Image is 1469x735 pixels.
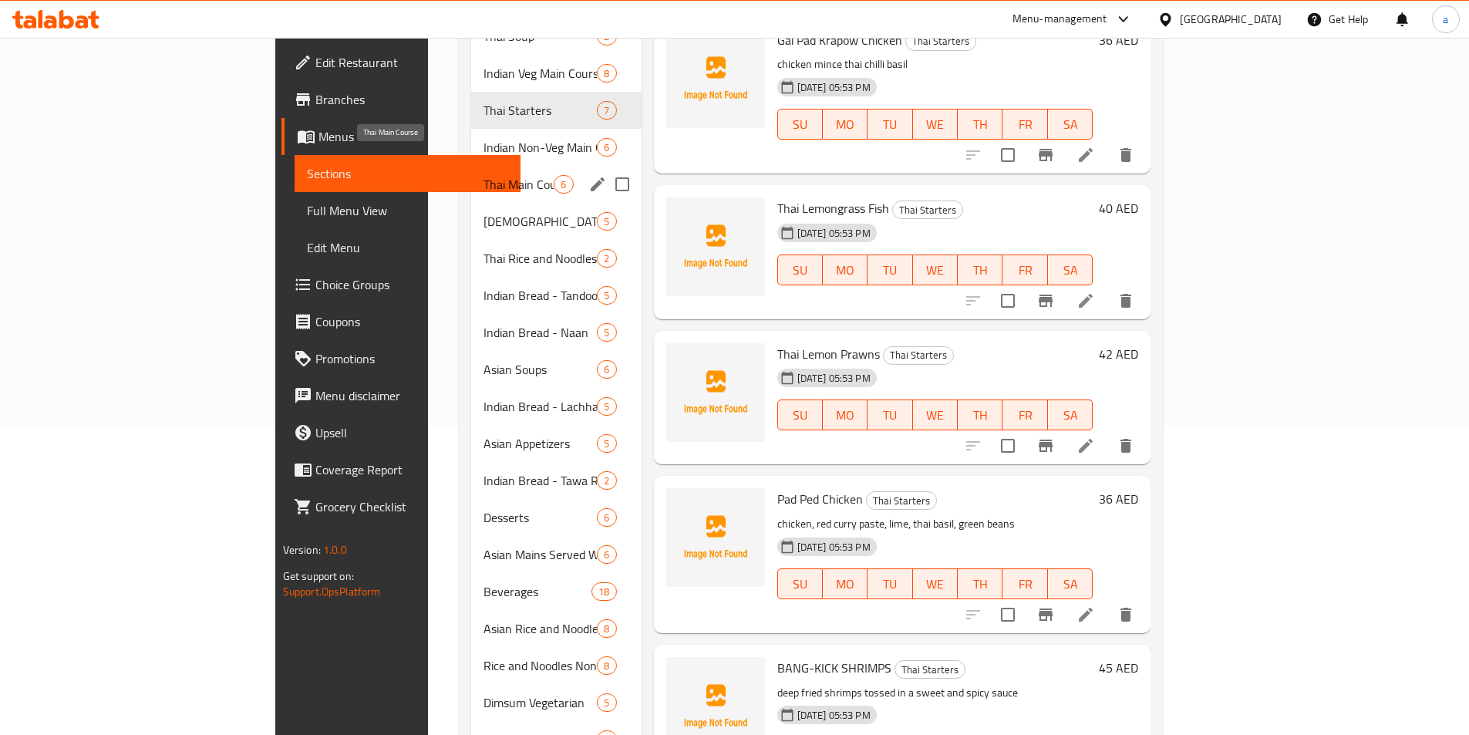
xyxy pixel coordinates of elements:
div: items [597,545,616,564]
a: Promotions [281,340,521,377]
span: Rice and Noodles Non-Veg [483,656,597,675]
a: Branches [281,81,521,118]
span: Indian Non-Veg Main Course [483,138,597,157]
a: Edit Menu [295,229,521,266]
span: Thai Starters [884,346,953,364]
div: Desserts6 [471,499,641,536]
span: Indian Bread - Lachha Paratha [483,397,597,416]
div: Asian Mains Served With Rice6 [471,536,641,573]
span: SU [784,259,817,282]
h6: 36 AED [1099,29,1138,51]
p: chicken, red curry paste, lime, thai basil, green beans [777,514,1093,534]
span: 2 [598,474,615,488]
div: Thai Starters [905,32,976,51]
div: Thai Starters [866,491,937,510]
a: Menu disclaimer [281,377,521,414]
button: SA [1048,568,1093,599]
span: 5 [598,437,615,451]
span: TU [874,573,906,595]
div: Indian Non-Veg Main Course6 [471,129,641,166]
a: Edit menu item [1076,437,1095,455]
span: Thai Starters [893,201,962,219]
button: SA [1048,400,1093,430]
button: WE [913,400,958,430]
button: delete [1107,596,1144,633]
button: delete [1107,137,1144,174]
button: WE [913,255,958,285]
h6: 36 AED [1099,488,1138,510]
div: Dimsum Vegetarian5 [471,684,641,721]
span: WE [919,259,952,282]
div: Indian Bread - Lachha Paratha5 [471,388,641,425]
span: Select to update [992,430,1024,462]
span: Indian Bread - Tandoori Roti [483,286,597,305]
span: Edit Menu [307,238,508,257]
span: Asian Appetizers [483,434,597,453]
a: Edit menu item [1076,146,1095,164]
img: Pad Ped Chicken [666,488,765,587]
span: TH [964,573,996,595]
span: Gai Pad Krapow Chicken [777,29,902,52]
div: items [597,360,616,379]
a: Support.OpsPlatform [283,582,381,602]
span: Select to update [992,139,1024,171]
span: Indian Veg Main Course [483,64,597,83]
div: Rice and Noodles Non-Veg8 [471,647,641,684]
button: TH [958,109,1002,140]
span: TU [874,404,906,427]
span: SA [1054,259,1087,282]
div: Dimsum Vegetarian [483,693,597,712]
div: items [597,138,616,157]
span: Promotions [315,349,508,368]
span: Full Menu View [307,201,508,220]
div: Indian Veg Main Course8 [471,55,641,92]
div: items [597,656,616,675]
span: [DATE] 05:53 PM [791,540,877,555]
button: Branch-specific-item [1027,137,1064,174]
button: MO [823,109,868,140]
span: Version: [283,540,321,560]
button: Branch-specific-item [1027,427,1064,464]
span: Branches [315,90,508,109]
img: Gai Pad Krapow Chicken [666,29,765,128]
h6: 45 AED [1099,657,1138,679]
div: Beverages18 [471,573,641,610]
span: Indian Bread - Naan [483,323,597,342]
div: Thai Starters [483,101,597,120]
div: items [554,175,573,194]
span: 6 [598,140,615,155]
a: Full Menu View [295,192,521,229]
span: 7 [598,103,615,118]
div: items [597,434,616,453]
span: Asian Rice and Noodles Veg [483,619,597,638]
span: MO [829,113,861,136]
a: Edit Restaurant [281,44,521,81]
span: MO [829,404,861,427]
span: 8 [598,66,615,81]
span: [DATE] 05:53 PM [791,226,877,241]
span: TU [874,259,906,282]
a: Choice Groups [281,266,521,303]
span: TH [964,404,996,427]
span: 1.0.0 [323,540,347,560]
div: Thai Rice and Noodles2 [471,240,641,277]
div: Indian Bread - Naan5 [471,314,641,351]
div: items [597,249,616,268]
span: SA [1054,573,1087,595]
button: FR [1002,255,1047,285]
button: delete [1107,282,1144,319]
span: TH [964,259,996,282]
span: Indian Bread - Tawa Roti [483,471,597,490]
div: Asian Soups [483,360,597,379]
div: items [597,101,616,120]
span: Thai Lemongrass Fish [777,197,889,220]
span: Thai Starters [895,661,965,679]
div: Asian Appetizers5 [471,425,641,462]
span: Beverages [483,582,591,601]
span: SU [784,113,817,136]
span: WE [919,573,952,595]
a: Edit menu item [1076,292,1095,310]
img: Thai Lemongrass Fish [666,197,765,296]
button: SA [1048,255,1093,285]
